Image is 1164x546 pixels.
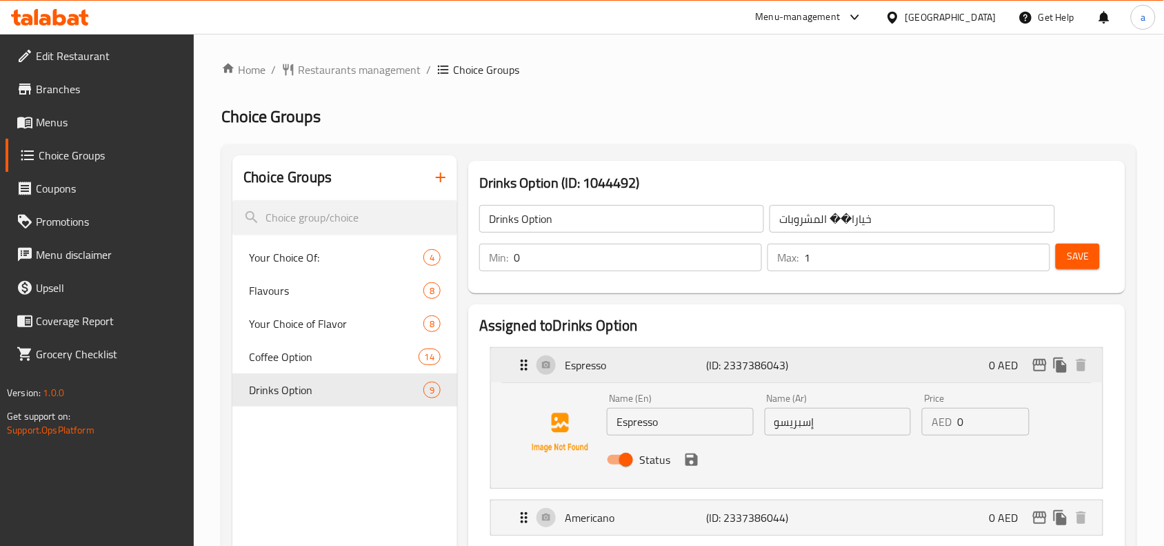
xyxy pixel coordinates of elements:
li: Expand [479,494,1114,541]
span: Edit Restaurant [36,48,183,64]
div: Expand [491,500,1103,535]
span: Save [1067,248,1089,265]
span: Grocery Checklist [36,346,183,362]
div: Choices [423,282,441,299]
span: Choice Groups [39,147,183,164]
span: Coffee Option [249,349,418,365]
span: Get support on: [7,407,70,425]
button: edit [1030,507,1050,528]
h2: Choice Groups [243,167,332,188]
span: 8 [424,284,440,298]
a: Grocery Checklist [6,338,194,371]
h2: Assigned to Drinks Option [479,315,1114,336]
span: Flavours [249,282,423,299]
span: a [1141,10,1145,25]
a: Support.OpsPlatform [7,421,94,439]
li: / [426,61,431,78]
a: Choice Groups [6,139,194,172]
div: Choices [419,349,441,365]
div: [GEOGRAPHIC_DATA] [905,10,996,25]
button: Save [1056,244,1100,269]
span: 1.0.0 [43,384,64,402]
a: Coverage Report [6,304,194,338]
span: 4 [424,251,440,264]
a: Home [221,61,265,78]
span: Version: [7,384,41,402]
div: Flavours8 [232,274,457,307]
a: Coupons [6,172,194,205]
a: Edit Restaurant [6,39,194,72]
span: Upsell [36,280,183,296]
a: Menus [6,106,194,139]
p: Americano [565,509,706,526]
span: Choice Groups [453,61,519,78]
span: Drinks Option [249,382,423,398]
span: Menus [36,114,183,130]
button: duplicate [1050,355,1071,376]
button: delete [1071,507,1092,528]
p: Min: [489,249,508,266]
a: Promotions [6,205,194,238]
li: ExpandEspressoName (En)Name (Ar)PriceAEDStatussave [479,342,1114,494]
div: Coffee Option14 [232,340,457,373]
span: Your Choice Of: [249,249,423,266]
p: AED [932,413,952,430]
nav: breadcrumb [221,61,1136,78]
a: Upsell [6,271,194,304]
span: Choice Groups [221,101,321,132]
input: Enter name Ar [765,408,912,436]
span: Menu disclaimer [36,246,183,263]
a: Branches [6,72,194,106]
p: 0 AED [990,357,1030,373]
span: 9 [424,384,440,397]
li: / [271,61,276,78]
div: Choices [423,382,441,398]
span: 14 [419,351,440,364]
span: Your Choice of Flavor [249,315,423,332]
span: Promotions [36,213,183,230]
button: edit [1030,355,1050,376]
span: Coverage Report [36,313,183,329]
p: (ID: 2337386043) [706,357,801,373]
div: Drinks Option9 [232,373,457,407]
input: Enter name En [607,408,754,436]
input: Please enter price [957,408,1029,436]
p: 0 AED [990,509,1030,526]
span: Branches [36,81,183,97]
span: Status [639,451,670,468]
p: Max: [777,249,799,266]
span: 8 [424,318,440,331]
p: Espresso [565,357,706,373]
span: Coupons [36,180,183,197]
div: Menu-management [756,9,841,26]
input: search [232,200,457,235]
p: (ID: 2337386044) [706,509,801,526]
div: Your Choice Of:4 [232,241,457,274]
div: Choices [423,249,441,266]
button: duplicate [1050,507,1071,528]
button: delete [1071,355,1092,376]
span: Restaurants management [298,61,421,78]
img: Espresso [516,389,604,477]
div: Your Choice of Flavor8 [232,307,457,340]
div: Expand [491,348,1103,382]
a: Menu disclaimer [6,238,194,271]
h3: Drinks Option (ID: 1044492) [479,172,1114,194]
button: save [681,449,702,470]
div: Choices [423,315,441,332]
a: Restaurants management [281,61,421,78]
